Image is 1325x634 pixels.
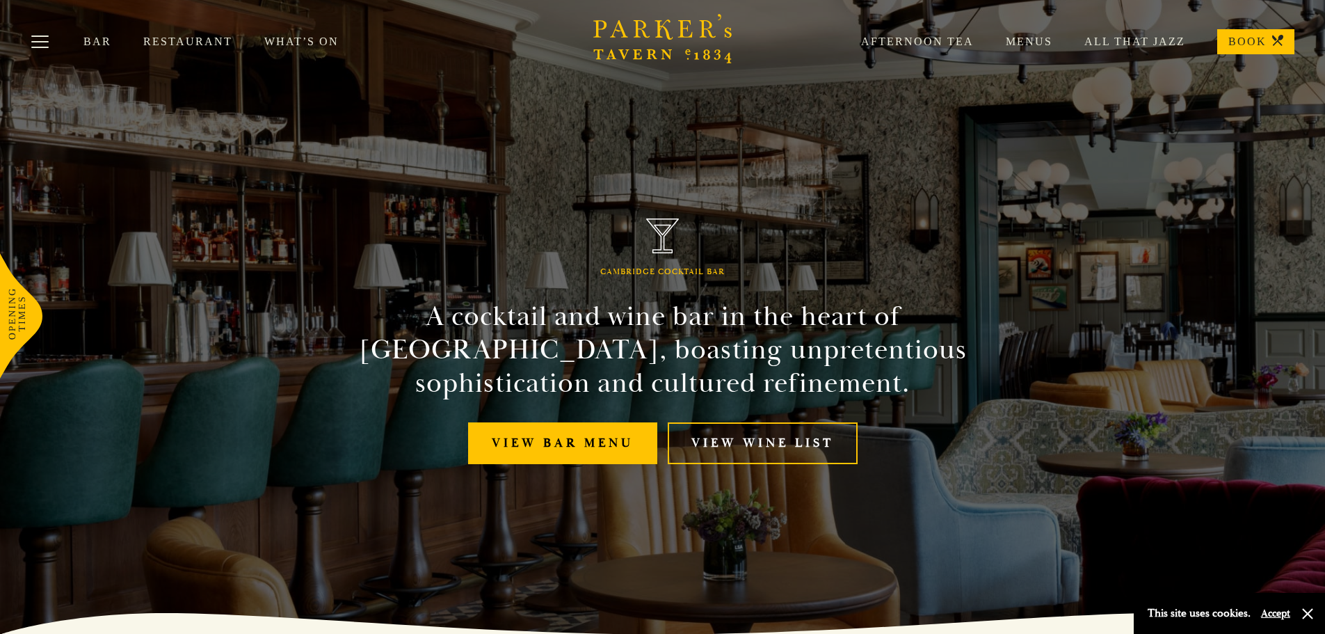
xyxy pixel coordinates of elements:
p: This site uses cookies. [1148,603,1251,624]
a: View Wine List [668,422,858,465]
h2: A cocktail and wine bar in the heart of [GEOGRAPHIC_DATA], boasting unpretentious sophistication ... [346,300,980,400]
h1: Cambridge Cocktail Bar [600,267,725,277]
button: Accept [1261,607,1290,620]
img: Parker's Tavern Brasserie Cambridge [646,219,680,254]
a: View bar menu [468,422,657,465]
button: Close and accept [1301,607,1315,621]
